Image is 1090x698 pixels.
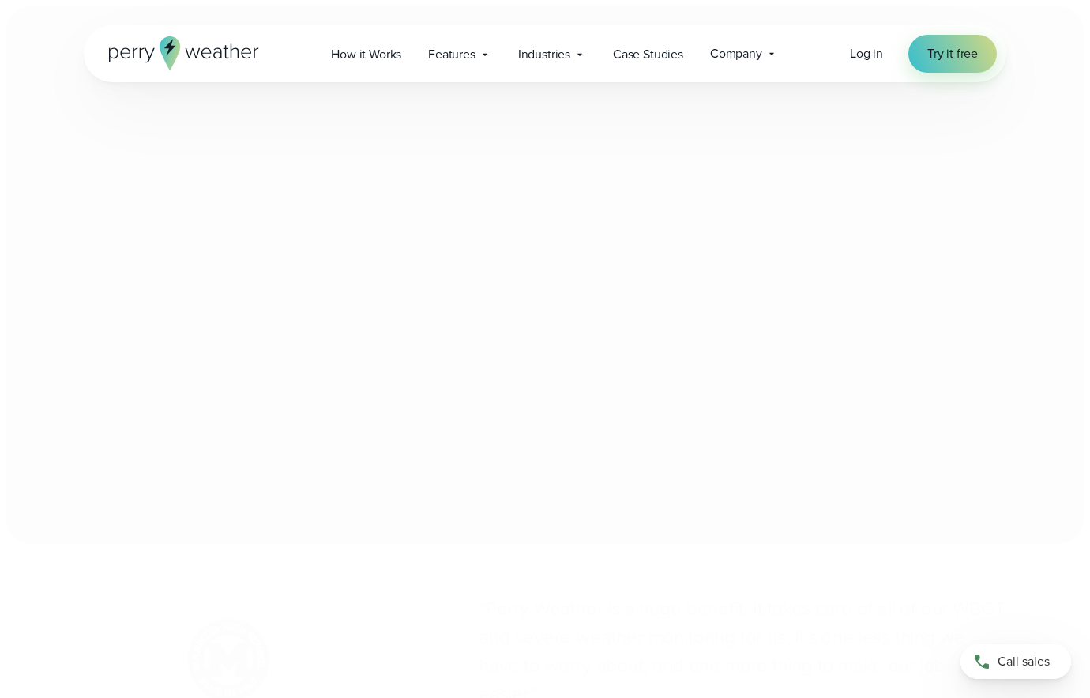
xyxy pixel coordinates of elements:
[850,44,883,62] span: Log in
[998,652,1050,671] span: Call sales
[331,45,401,64] span: How it Works
[960,644,1071,679] a: Call sales
[710,44,762,63] span: Company
[428,45,475,64] span: Features
[318,38,415,70] a: How it Works
[850,44,883,63] a: Log in
[908,35,997,73] a: Try it free
[927,44,978,63] span: Try it free
[613,45,683,64] span: Case Studies
[599,38,697,70] a: Case Studies
[518,45,570,64] span: Industries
